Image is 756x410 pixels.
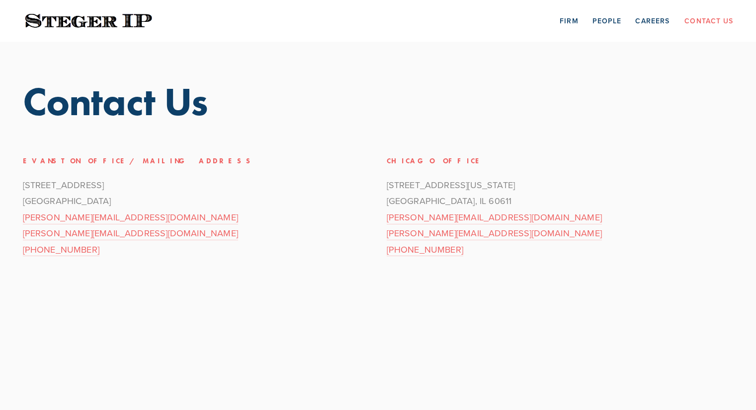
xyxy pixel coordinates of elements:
p: [STREET_ADDRESS] [GEOGRAPHIC_DATA] [23,177,370,258]
a: [PERSON_NAME][EMAIL_ADDRESS][DOMAIN_NAME] [387,227,602,240]
img: Steger IP | Trust. Experience. Results. [23,11,155,31]
p: [STREET_ADDRESS][US_STATE] [GEOGRAPHIC_DATA], IL 60611 [387,177,734,258]
a: [PHONE_NUMBER] [387,243,464,257]
a: [PHONE_NUMBER] [23,243,100,257]
a: Contact Us [684,13,733,28]
a: [PERSON_NAME][EMAIL_ADDRESS][DOMAIN_NAME] [387,211,602,224]
h3: Evanston Office/Mailing Address [23,154,370,168]
a: [PERSON_NAME][EMAIL_ADDRESS][DOMAIN_NAME] [23,227,238,240]
a: Careers [635,13,670,28]
a: Firm [560,13,578,28]
h1: Contact Us [23,81,734,121]
a: [PERSON_NAME][EMAIL_ADDRESS][DOMAIN_NAME] [23,211,238,224]
h3: Chicago Office [387,154,734,168]
a: People [592,13,622,28]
